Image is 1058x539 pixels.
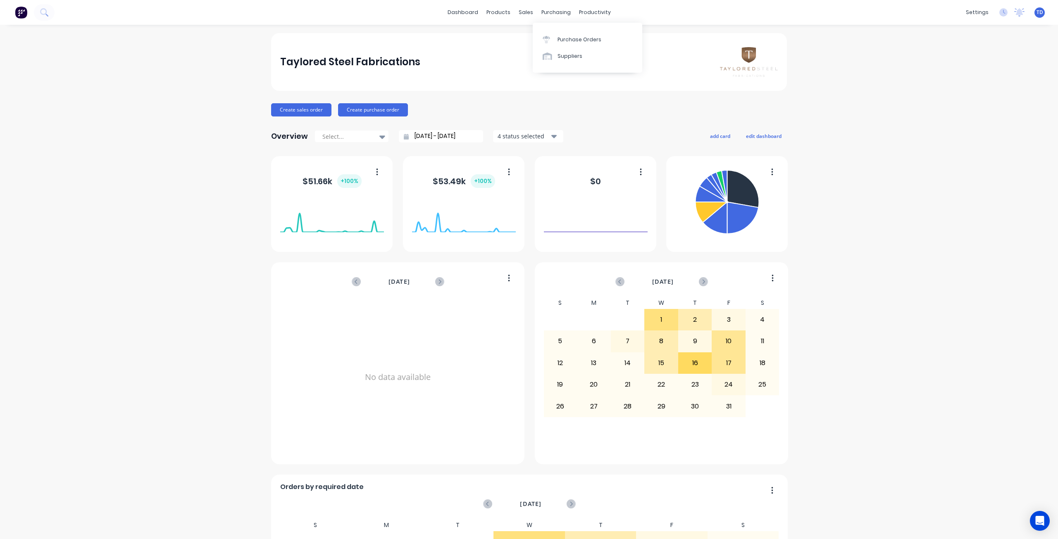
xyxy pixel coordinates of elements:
[645,309,678,330] div: 1
[720,47,778,76] img: Taylored Steel Fabrications
[280,482,364,492] span: Orders by required date
[712,374,745,395] div: 24
[544,353,577,373] div: 12
[636,519,708,531] div: F
[388,277,410,286] span: [DATE]
[1037,9,1043,16] span: TD
[498,132,550,140] div: 4 status selected
[679,331,712,351] div: 9
[577,297,611,309] div: M
[644,297,678,309] div: W
[679,396,712,416] div: 30
[422,519,494,531] div: T
[565,519,636,531] div: T
[515,6,537,19] div: sales
[471,174,495,188] div: + 100 %
[712,331,745,351] div: 10
[533,48,642,64] a: Suppliers
[558,36,601,43] div: Purchase Orders
[280,54,420,70] div: Taylored Steel Fabrications
[544,396,577,416] div: 26
[645,396,678,416] div: 29
[520,499,541,508] span: [DATE]
[679,353,712,373] div: 16
[611,331,644,351] div: 7
[271,128,308,145] div: Overview
[338,103,408,116] button: Create purchase order
[712,396,745,416] div: 31
[577,331,610,351] div: 6
[433,174,495,188] div: $ 53.49k
[705,131,736,141] button: add card
[537,6,575,19] div: purchasing
[303,174,362,188] div: $ 51.66k
[679,309,712,330] div: 2
[590,175,601,188] div: $ 0
[746,374,779,395] div: 25
[271,103,331,116] button: Create sales order
[15,6,27,19] img: Factory
[611,396,644,416] div: 28
[493,519,565,531] div: W
[493,130,563,142] button: 4 status selected
[611,353,644,373] div: 14
[280,297,516,457] div: No data available
[611,297,645,309] div: T
[577,353,610,373] div: 13
[741,131,787,141] button: edit dashboard
[443,6,482,19] a: dashboard
[351,519,422,531] div: M
[543,297,577,309] div: S
[645,353,678,373] div: 15
[577,374,610,395] div: 20
[678,297,712,309] div: T
[712,309,745,330] div: 3
[746,331,779,351] div: 11
[280,519,351,531] div: S
[746,353,779,373] div: 18
[652,277,674,286] span: [DATE]
[558,52,582,60] div: Suppliers
[962,6,993,19] div: settings
[708,519,779,531] div: S
[533,31,642,47] a: Purchase Orders
[712,353,745,373] div: 17
[712,297,746,309] div: F
[544,331,577,351] div: 5
[1030,511,1050,531] div: Open Intercom Messenger
[482,6,515,19] div: products
[645,374,678,395] div: 22
[645,331,678,351] div: 8
[746,297,779,309] div: S
[337,174,362,188] div: + 100 %
[544,374,577,395] div: 19
[746,309,779,330] div: 4
[679,374,712,395] div: 23
[577,396,610,416] div: 27
[575,6,615,19] div: productivity
[611,374,644,395] div: 21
